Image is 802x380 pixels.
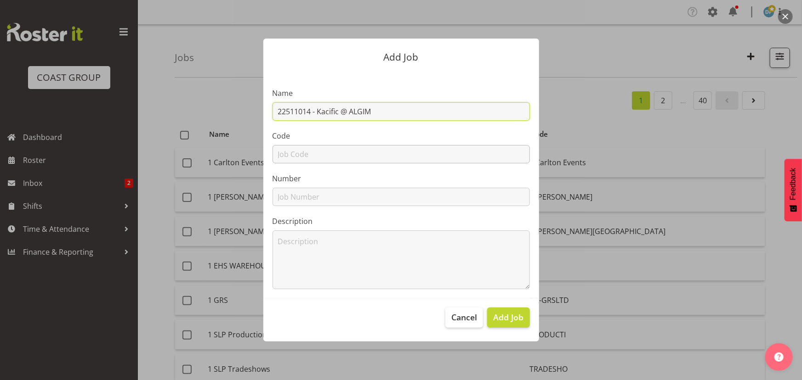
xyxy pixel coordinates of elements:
input: Job Number [273,188,530,206]
input: Job Code [273,145,530,163]
label: Description [273,216,530,227]
label: Number [273,173,530,184]
label: Name [273,88,530,99]
span: Feedback [789,168,797,200]
img: help-xxl-2.png [774,352,784,362]
button: Feedback - Show survey [785,159,802,221]
label: Code [273,130,530,141]
input: Job Name [273,102,530,121]
button: Add Job [487,307,529,328]
p: Add Job [273,52,530,62]
span: Cancel [451,311,477,323]
button: Cancel [445,307,483,328]
span: Add Job [493,311,523,323]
